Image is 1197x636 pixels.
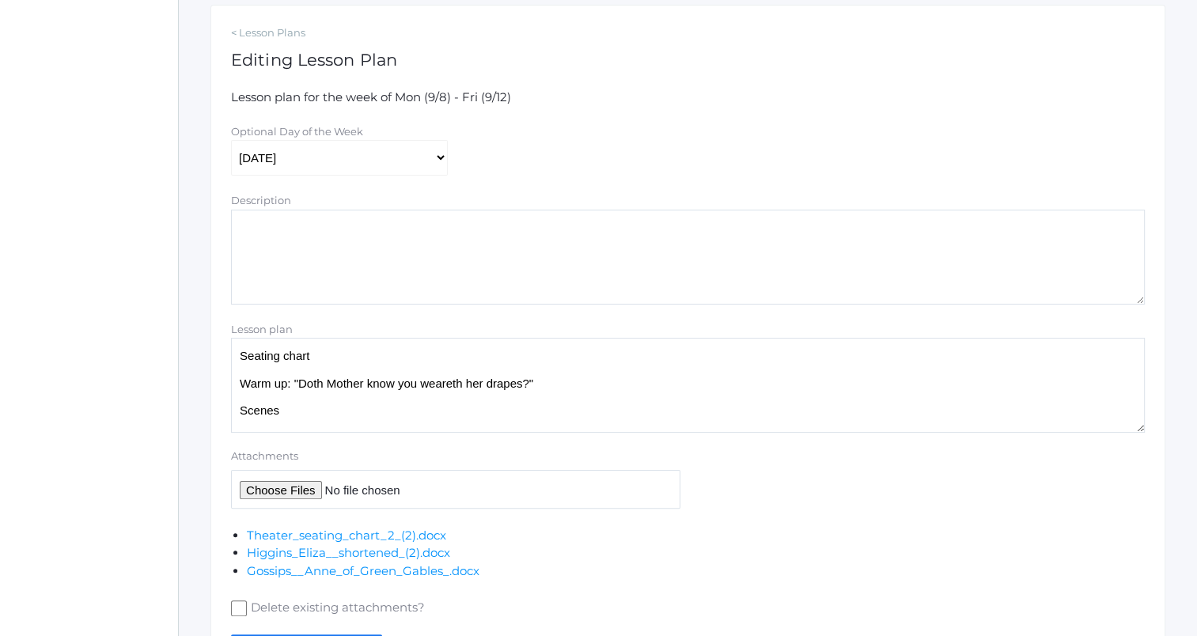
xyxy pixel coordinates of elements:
[231,51,1145,69] h1: Editing Lesson Plan
[231,449,680,464] label: Attachments
[231,89,511,104] span: Lesson plan for the week of Mon (9/8) - Fri (9/12)
[231,600,247,616] input: Delete existing attachments?
[231,323,293,335] label: Lesson plan
[247,528,446,543] a: Theater_seating_chart_2_(2).docx
[231,25,1145,41] a: < Lesson Plans
[247,545,450,560] a: Higgins_Eliza__shortened_(2).docx
[231,338,1145,433] textarea: Seating chart Warm up: "Doth Mother know you weareth her drapes?" Scenes
[231,125,363,138] label: Optional Day of the Week
[247,599,425,619] span: Delete existing attachments?
[231,194,291,206] label: Description
[247,563,479,578] a: Gossips__Anne_of_Green_Gables_.docx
